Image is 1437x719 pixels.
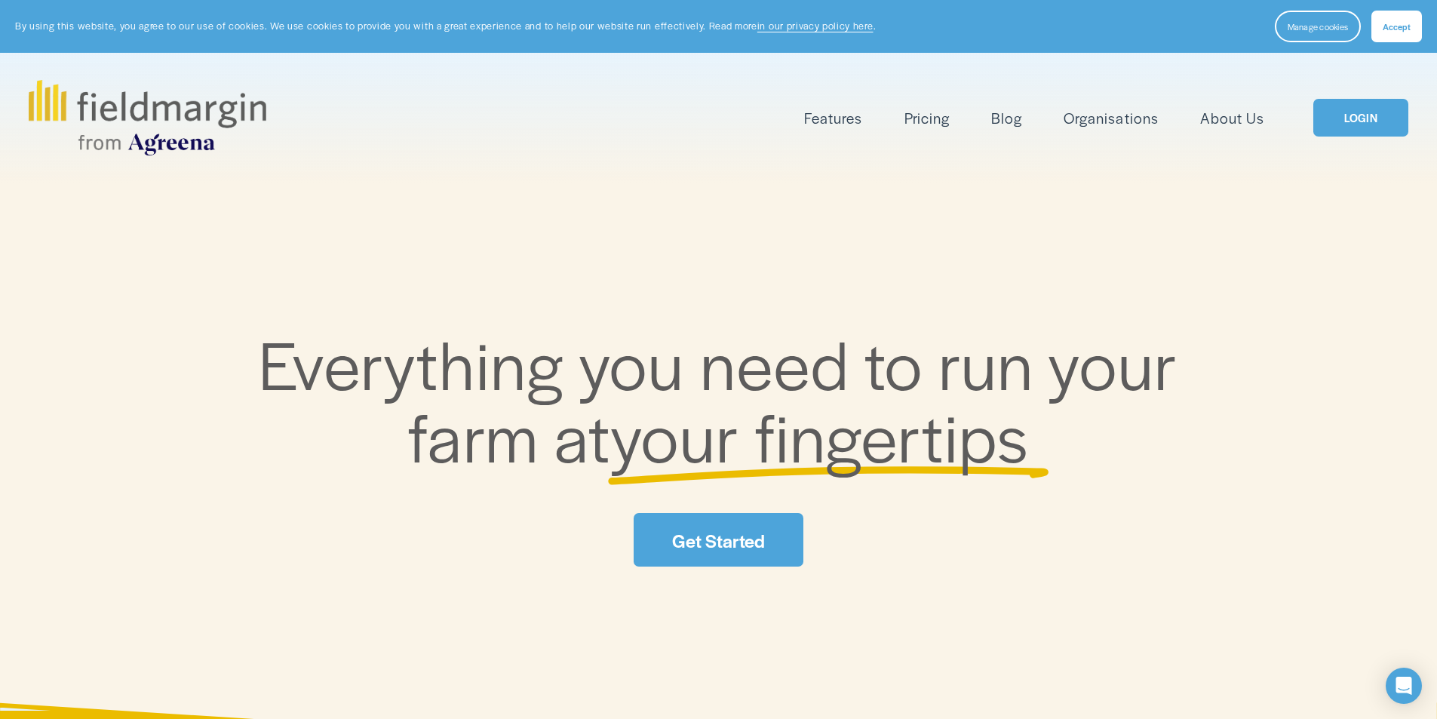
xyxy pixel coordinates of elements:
[1313,99,1408,137] a: LOGIN
[804,107,862,129] span: Features
[1288,20,1348,32] span: Manage cookies
[1200,106,1264,131] a: About Us
[610,388,1029,482] span: your fingertips
[1383,20,1411,32] span: Accept
[634,513,803,567] a: Get Started
[259,315,1193,482] span: Everything you need to run your farm at
[757,19,874,32] a: in our privacy policy here
[991,106,1022,131] a: Blog
[1371,11,1422,42] button: Accept
[904,106,950,131] a: Pricing
[15,19,876,33] p: By using this website, you agree to our use of cookies. We use cookies to provide you with a grea...
[1275,11,1361,42] button: Manage cookies
[1064,106,1158,131] a: Organisations
[1386,668,1422,704] div: Open Intercom Messenger
[804,106,862,131] a: folder dropdown
[29,80,266,155] img: fieldmargin.com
